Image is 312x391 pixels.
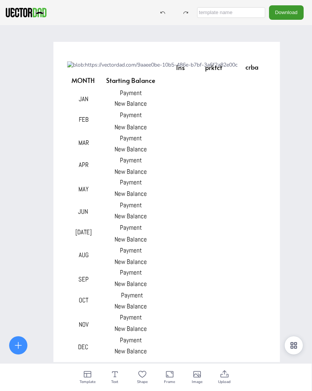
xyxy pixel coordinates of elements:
[120,89,142,97] span: Payment
[111,379,118,385] span: Text
[78,343,88,351] span: DEC
[269,5,304,19] button: Download
[120,223,142,232] span: Payment
[5,7,48,18] img: VectorDad-1.png
[78,138,89,147] span: MAR
[137,379,148,385] span: Shape
[115,347,147,355] span: New Balance
[115,167,147,176] span: New Balance
[115,280,147,288] span: New Balance
[115,189,147,198] span: New Balance
[115,145,147,153] span: New Balance
[72,76,95,85] span: MONTH
[106,76,155,85] span: Starting Balance
[120,268,142,277] span: Payment
[164,379,175,385] span: Frame
[80,379,96,385] span: Template
[120,313,142,321] span: Payment
[245,62,258,72] span: crba
[78,185,89,193] span: MAY
[120,111,142,119] span: Payment
[120,178,142,186] span: Payment
[75,228,92,236] span: [DATE]
[120,246,142,254] span: Payment
[79,251,89,259] span: AUG
[115,99,147,108] span: New Balance
[120,134,142,142] span: Payment
[115,257,147,266] span: New Balance
[79,296,88,304] span: OCT
[79,320,89,329] span: NOV
[176,63,185,72] span: lns
[79,95,88,103] span: JAN
[115,235,147,243] span: New Balance
[120,156,142,164] span: Payment
[78,207,88,216] span: JUN
[115,302,147,310] span: New Balance
[218,379,231,385] span: Upload
[192,379,202,385] span: Image
[120,201,142,209] span: Payment
[79,161,89,169] span: APR
[78,275,89,283] span: SEP
[121,291,143,299] span: Payment
[79,115,89,124] span: FEB
[197,7,265,18] input: template name
[120,336,142,344] span: Payment
[115,324,147,333] span: New Balance
[115,212,147,220] span: New Balance
[115,123,147,131] span: New Balance
[205,63,222,72] span: prktct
